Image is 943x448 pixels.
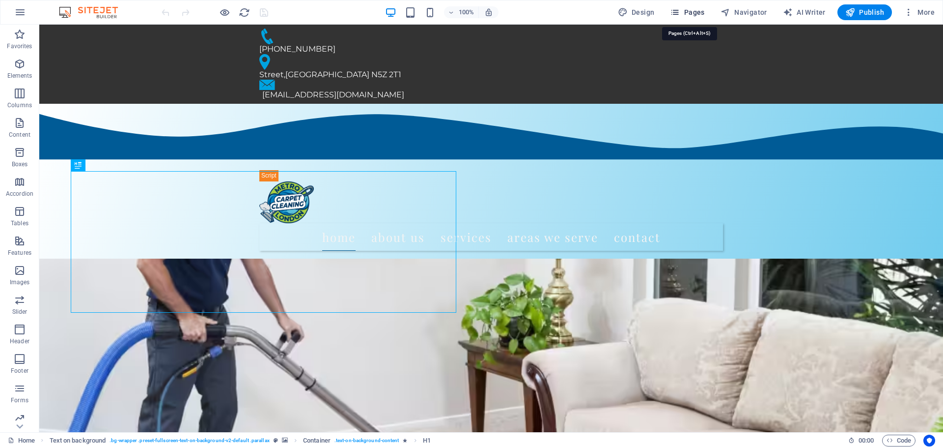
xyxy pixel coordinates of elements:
[848,435,874,447] h6: Session time
[459,6,474,18] h6: 100%
[9,131,30,139] p: Content
[11,219,28,227] p: Tables
[50,435,431,447] nav: breadcrumb
[614,4,659,20] div: Design (Ctrl+Alt+Y)
[865,437,867,444] span: :
[444,6,479,18] button: 100%
[783,7,826,17] span: AI Writer
[900,4,939,20] button: More
[10,337,29,345] p: Header
[717,4,771,20] button: Navigator
[219,6,230,18] button: Click here to leave preview mode and continue editing
[859,435,874,447] span: 00 00
[56,6,130,18] img: Editor Logo
[7,72,32,80] p: Elements
[282,438,288,443] i: This element contains a background
[8,249,31,257] p: Features
[904,7,935,17] span: More
[11,367,28,375] p: Footer
[887,435,911,447] span: Code
[484,8,493,17] i: On resize automatically adjust zoom level to fit chosen device.
[239,7,250,18] i: Reload page
[212,138,692,234] header: menu and logo
[7,42,32,50] p: Favorites
[8,435,35,447] a: Click to cancel selection. Double-click to open Pages
[845,7,884,17] span: Publish
[220,4,676,30] a: [PHONE_NUMBER]
[10,278,30,286] p: Images
[7,101,32,109] p: Columns
[274,438,278,443] i: This element is a customizable preset
[779,4,830,20] button: AI Writer
[403,438,407,443] i: Element contains an animation
[238,6,250,18] button: reload
[666,4,708,20] button: Pages
[670,7,704,17] span: Pages
[618,7,655,17] span: Design
[12,160,28,168] p: Boxes
[837,4,892,20] button: Publish
[721,7,767,17] span: Navigator
[882,435,915,447] button: Code
[6,190,33,198] p: Accordion
[614,4,659,20] button: Design
[50,435,106,447] span: Click to select. Double-click to edit
[334,435,399,447] span: . text-on-background-content
[11,396,28,404] p: Forms
[303,435,331,447] span: Click to select. Double-click to edit
[12,308,28,316] p: Slider
[110,435,270,447] span: . bg-wrapper .preset-fullscreen-text-on-background-v2-default .parallax
[423,435,431,447] span: Click to select. Double-click to edit
[923,435,935,447] button: Usercentrics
